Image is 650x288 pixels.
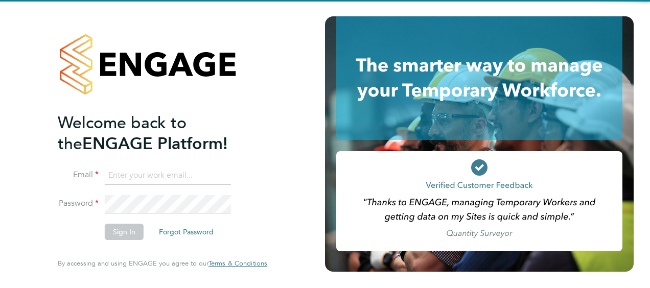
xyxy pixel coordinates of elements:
h2: ENGAGE Platform! [58,112,257,154]
span: Terms & Conditions [208,259,267,268]
span: By accessing and using ENGAGE you agree to our [58,259,267,268]
label: Email [58,170,99,180]
button: Forgot Password [151,224,222,240]
span: Welcome back to the [58,113,187,154]
label: Password [58,198,99,209]
input: Enter your work email... [105,166,231,185]
a: Terms & Conditions [208,259,267,268]
button: Sign In [105,224,144,240]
